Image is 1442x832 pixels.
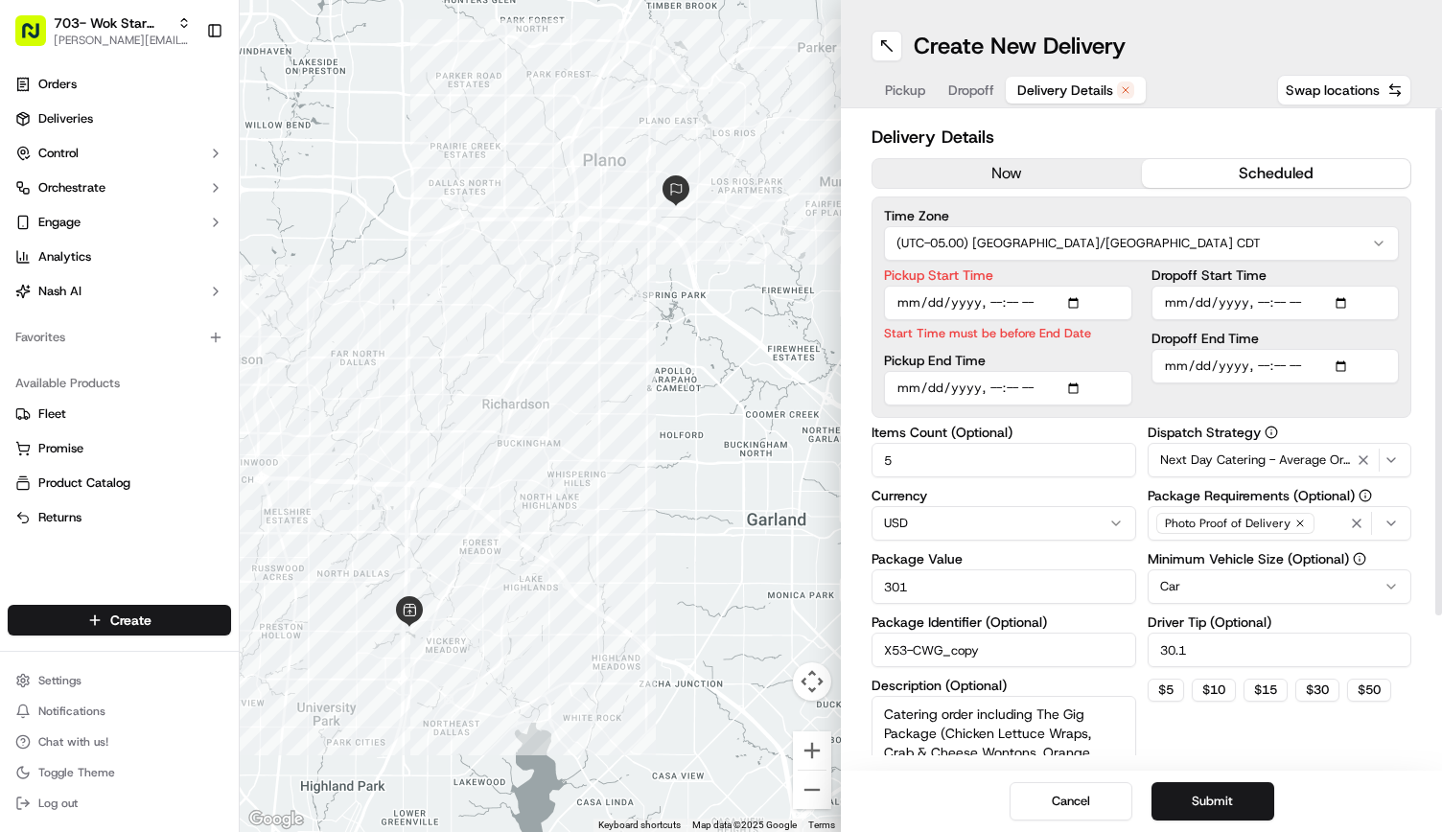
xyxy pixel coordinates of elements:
[8,69,231,100] a: Orders
[162,279,177,294] div: 💻
[38,145,79,162] span: Control
[1295,679,1339,702] button: $30
[884,209,1399,222] label: Time Zone
[884,268,1132,282] label: Pickup Start Time
[19,76,349,106] p: Welcome 👋
[8,468,231,498] button: Product Catalog
[15,509,223,526] a: Returns
[1347,679,1391,702] button: $50
[8,698,231,725] button: Notifications
[948,81,994,100] span: Dropoff
[38,440,83,457] span: Promise
[8,502,231,533] button: Returns
[872,443,1136,477] input: Enter number of items
[793,662,831,701] button: Map camera controls
[38,474,130,492] span: Product Catalog
[793,731,831,770] button: Zoom in
[38,765,115,780] span: Toggle Theme
[1359,489,1372,502] button: Package Requirements (Optional)
[8,138,231,169] button: Control
[15,405,223,423] a: Fleet
[8,322,231,353] div: Favorites
[8,759,231,786] button: Toggle Theme
[135,323,232,338] a: Powered byPylon
[1142,159,1411,188] button: scheduled
[1148,426,1412,439] label: Dispatch Strategy
[872,124,1411,150] h2: Delivery Details
[15,440,223,457] a: Promise
[8,790,231,817] button: Log out
[8,104,231,134] a: Deliveries
[872,426,1136,439] label: Items Count (Optional)
[914,31,1126,61] h1: Create New Delivery
[872,552,1136,566] label: Package Value
[692,820,797,830] span: Map data ©2025 Google
[38,110,93,127] span: Deliveries
[154,269,315,304] a: 💻API Documentation
[19,182,54,217] img: 1736555255976-a54dd68f-1ca7-489b-9aae-adbdc363a1c4
[1151,782,1274,820] button: Submit
[8,399,231,429] button: Fleet
[1244,679,1288,702] button: $15
[872,159,1142,188] button: now
[38,277,147,296] span: Knowledge Base
[181,277,308,296] span: API Documentation
[1165,516,1291,531] span: Photo Proof of Delivery
[8,173,231,203] button: Orchestrate
[8,433,231,464] button: Promise
[872,489,1136,502] label: Currency
[65,201,243,217] div: We're available if you need us!
[1010,782,1132,820] button: Cancel
[8,242,231,272] a: Analytics
[65,182,314,201] div: Start new chat
[1148,443,1412,477] button: Next Day Catering - Average Orders
[1353,552,1366,566] button: Minimum Vehicle Size (Optional)
[1160,451,1353,469] span: Next Day Catering - Average Orders
[38,734,108,750] span: Chat with us!
[38,673,81,688] span: Settings
[8,207,231,238] button: Engage
[884,354,1132,367] label: Pickup End Time
[191,324,232,338] span: Pylon
[8,8,198,54] button: 703- Wok Star Chinese[PERSON_NAME][EMAIL_ADDRESS][PERSON_NAME][DOMAIN_NAME]
[8,728,231,755] button: Chat with us!
[1148,615,1412,629] label: Driver Tip (Optional)
[1148,633,1412,667] input: Enter driver tip amount
[1148,552,1412,566] label: Minimum Vehicle Size (Optional)
[872,615,1136,629] label: Package Identifier (Optional)
[1192,679,1236,702] button: $10
[54,33,191,48] button: [PERSON_NAME][EMAIL_ADDRESS][PERSON_NAME][DOMAIN_NAME]
[1151,268,1400,282] label: Dropoff Start Time
[872,679,1136,692] label: Description (Optional)
[54,13,170,33] button: 703- Wok Star Chinese
[1286,81,1380,100] span: Swap locations
[1265,426,1278,439] button: Dispatch Strategy
[1017,81,1113,100] span: Delivery Details
[1148,679,1184,702] button: $5
[793,771,831,809] button: Zoom out
[19,279,35,294] div: 📗
[8,667,231,694] button: Settings
[326,188,349,211] button: Start new chat
[872,633,1136,667] input: Enter package identifier
[884,324,1132,342] p: Start Time must be before End Date
[8,368,231,399] div: Available Products
[38,704,105,719] span: Notifications
[1148,506,1412,541] button: Photo Proof of Delivery
[244,807,308,832] a: Open this area in Google Maps (opens a new window)
[872,569,1136,604] input: Enter package value
[38,796,78,811] span: Log out
[808,820,835,830] a: Terms (opens in new tab)
[38,405,66,423] span: Fleet
[598,819,681,832] button: Keyboard shortcuts
[1151,332,1400,345] label: Dropoff End Time
[8,605,231,636] button: Create
[1148,489,1412,502] label: Package Requirements (Optional)
[872,696,1136,803] textarea: Catering order including The Gig Package (Chicken Lettuce Wraps, Crab & Cheese Wontons, Orange Ch...
[110,611,151,630] span: Create
[38,76,77,93] span: Orders
[38,283,81,300] span: Nash AI
[38,509,81,526] span: Returns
